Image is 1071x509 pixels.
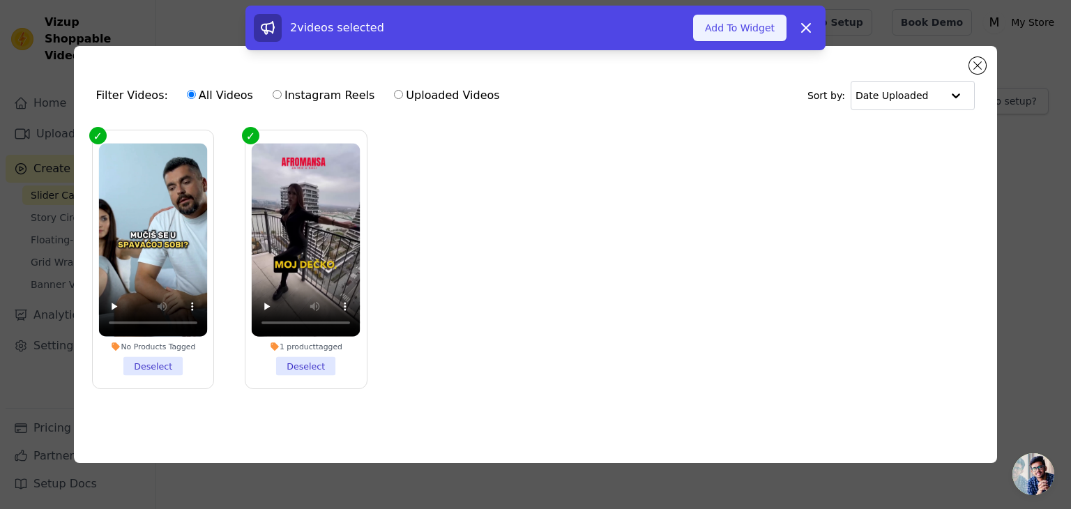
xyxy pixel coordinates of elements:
label: Instagram Reels [272,86,375,105]
div: Filter Videos: [96,79,508,112]
button: Close modal [969,57,986,74]
button: Add To Widget [693,15,787,41]
div: No Products Tagged [98,342,207,351]
label: Uploaded Videos [393,86,500,105]
label: All Videos [186,86,254,105]
div: 1 product tagged [252,342,360,351]
span: 2 videos selected [290,21,384,34]
a: Open chat [1012,453,1054,495]
div: Sort by: [807,81,975,110]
